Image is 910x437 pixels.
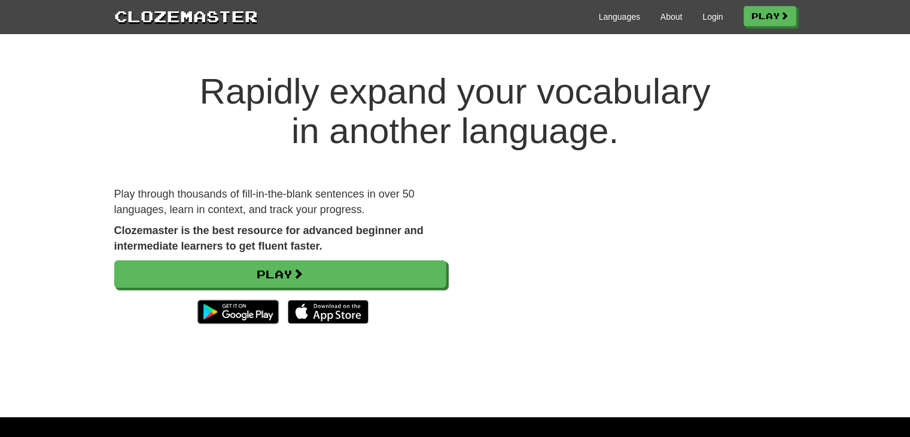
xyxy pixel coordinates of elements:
img: Get it on Google Play [191,294,284,330]
a: Play [114,260,446,288]
a: About [661,11,683,23]
p: Play through thousands of fill-in-the-blank sentences in over 50 languages, learn in context, and... [114,187,446,217]
a: Login [702,11,723,23]
img: Download_on_the_App_Store_Badge_US-UK_135x40-25178aeef6eb6b83b96f5f2d004eda3bffbb37122de64afbaef7... [288,300,369,324]
a: Languages [599,11,640,23]
strong: Clozemaster is the best resource for advanced beginner and intermediate learners to get fluent fa... [114,224,424,252]
a: Clozemaster [114,5,258,27]
a: Play [744,6,796,26]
